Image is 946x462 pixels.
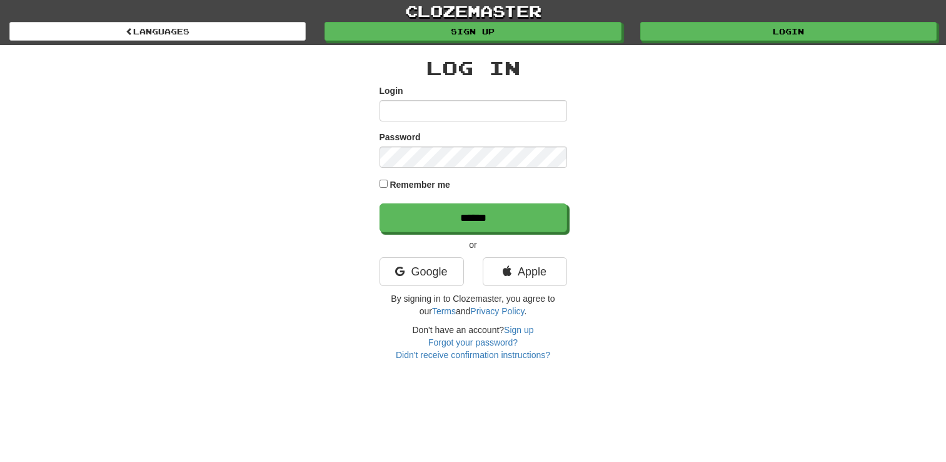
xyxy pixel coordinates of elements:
label: Password [380,131,421,143]
a: Didn't receive confirmation instructions? [396,350,550,360]
a: Google [380,257,464,286]
p: By signing in to Clozemaster, you agree to our and . [380,292,567,317]
label: Login [380,85,403,97]
a: Privacy Policy [470,306,524,316]
a: Login [640,22,937,41]
a: Sign up [504,325,533,335]
a: Apple [483,257,567,286]
label: Remember me [390,178,450,191]
a: Terms [432,306,456,316]
a: Forgot your password? [428,337,518,347]
a: Sign up [325,22,621,41]
h2: Log In [380,58,567,78]
p: or [380,239,567,251]
div: Don't have an account? [380,324,567,361]
a: Languages [9,22,306,41]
